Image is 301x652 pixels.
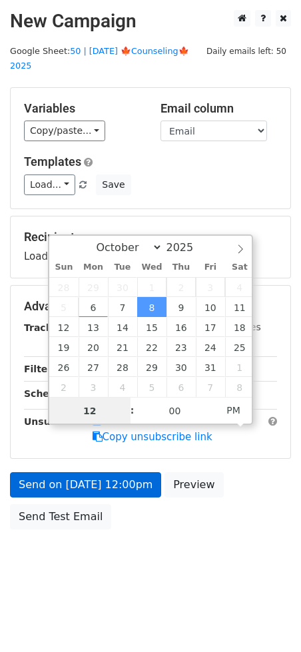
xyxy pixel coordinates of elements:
span: : [131,397,135,424]
span: October 28, 2025 [108,357,137,377]
span: October 19, 2025 [49,337,79,357]
span: October 2, 2025 [166,277,196,297]
span: Daily emails left: 50 [202,44,291,59]
span: Mon [79,263,108,272]
button: Save [96,174,131,195]
span: October 15, 2025 [137,317,166,337]
span: October 8, 2025 [137,297,166,317]
span: November 5, 2025 [137,377,166,397]
span: Sat [225,263,254,272]
span: October 22, 2025 [137,337,166,357]
span: November 8, 2025 [225,377,254,397]
strong: Schedule [24,388,72,399]
span: October 5, 2025 [49,297,79,317]
span: November 4, 2025 [108,377,137,397]
span: September 29, 2025 [79,277,108,297]
span: October 27, 2025 [79,357,108,377]
span: October 9, 2025 [166,297,196,317]
a: Send on [DATE] 12:00pm [10,472,161,497]
span: October 6, 2025 [79,297,108,317]
span: October 7, 2025 [108,297,137,317]
span: October 1, 2025 [137,277,166,297]
span: October 16, 2025 [166,317,196,337]
span: October 21, 2025 [108,337,137,357]
span: October 4, 2025 [225,277,254,297]
input: Year [162,241,210,254]
span: October 23, 2025 [166,337,196,357]
a: Copy unsubscribe link [93,431,212,443]
a: Load... [24,174,75,195]
span: October 25, 2025 [225,337,254,357]
h5: Recipients [24,230,277,244]
small: Google Sheet: [10,46,189,71]
span: November 1, 2025 [225,357,254,377]
a: Send Test Email [10,504,111,529]
span: Fri [196,263,225,272]
span: Thu [166,263,196,272]
span: Wed [137,263,166,272]
span: October 17, 2025 [196,317,225,337]
input: Minute [135,398,216,424]
input: Hour [49,398,131,424]
span: November 2, 2025 [49,377,79,397]
h2: New Campaign [10,10,291,33]
strong: Unsubscribe [24,416,89,427]
span: October 13, 2025 [79,317,108,337]
span: October 24, 2025 [196,337,225,357]
span: October 3, 2025 [196,277,225,297]
h5: Advanced [24,299,277,314]
strong: Tracking [24,322,69,333]
span: October 12, 2025 [49,317,79,337]
span: November 7, 2025 [196,377,225,397]
span: October 11, 2025 [225,297,254,317]
span: October 26, 2025 [49,357,79,377]
span: Sun [49,263,79,272]
strong: Filters [24,364,58,374]
span: November 3, 2025 [79,377,108,397]
a: Copy/paste... [24,121,105,141]
div: Loading... [24,230,277,264]
a: Preview [164,472,223,497]
span: October 30, 2025 [166,357,196,377]
label: UTM Codes [208,320,260,334]
span: October 18, 2025 [225,317,254,337]
span: Click to toggle [215,397,252,424]
a: Templates [24,155,81,168]
span: September 28, 2025 [49,277,79,297]
span: Tue [108,263,137,272]
span: October 20, 2025 [79,337,108,357]
iframe: Chat Widget [234,588,301,652]
span: October 10, 2025 [196,297,225,317]
a: Daily emails left: 50 [202,46,291,56]
span: November 6, 2025 [166,377,196,397]
span: October 14, 2025 [108,317,137,337]
span: September 30, 2025 [108,277,137,297]
a: 50 | [DATE] 🍁Counseling🍁 2025 [10,46,189,71]
span: October 29, 2025 [137,357,166,377]
span: October 31, 2025 [196,357,225,377]
h5: Variables [24,101,141,116]
h5: Email column [160,101,277,116]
